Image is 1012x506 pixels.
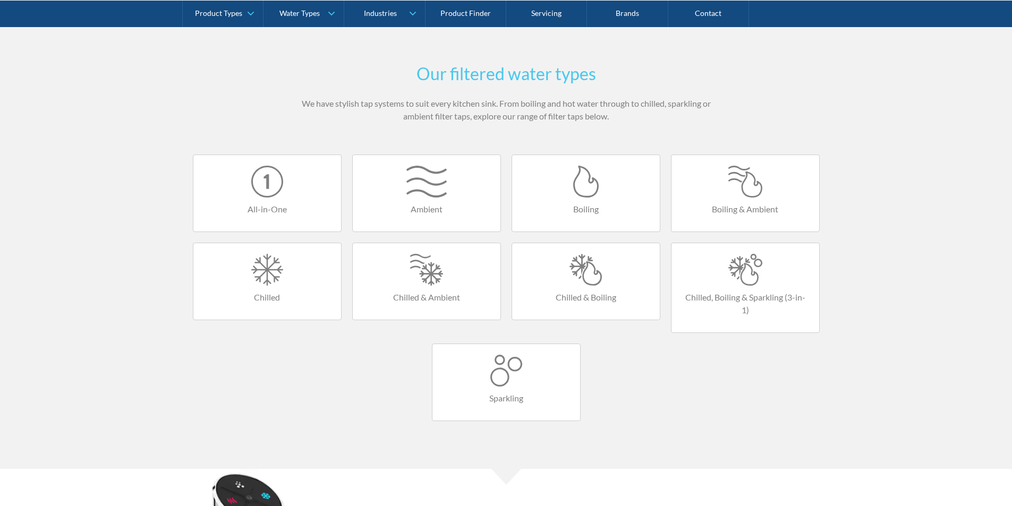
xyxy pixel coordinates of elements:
div: Water Types [279,8,320,18]
a: Chilled, Boiling & Sparkling (3-in-1) [671,243,820,333]
a: Boiling & Ambient [671,155,820,232]
h4: Chilled, Boiling & Sparkling (3-in-1) [682,291,809,316]
div: Product Types [195,8,242,18]
a: Boiling [512,155,660,232]
h4: Boiling & Ambient [682,203,809,216]
h4: All-in-One [204,203,330,216]
h4: Chilled & Ambient [363,291,490,304]
a: Sparkling [432,344,581,421]
h4: Ambient [363,203,490,216]
a: Chilled & Ambient [352,243,501,320]
a: Chilled [193,243,342,320]
h4: Chilled & Boiling [523,291,649,304]
a: All-in-One [193,155,342,232]
h4: Sparkling [443,392,569,405]
a: Ambient [352,155,501,232]
h4: Chilled [204,291,330,304]
h2: Our filtered water types [299,61,713,87]
a: Chilled & Boiling [512,243,660,320]
p: We have stylish tap systems to suit every kitchen sink. From boiling and hot water through to chi... [299,97,713,123]
div: Industries [364,8,397,18]
h4: Boiling [523,203,649,216]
